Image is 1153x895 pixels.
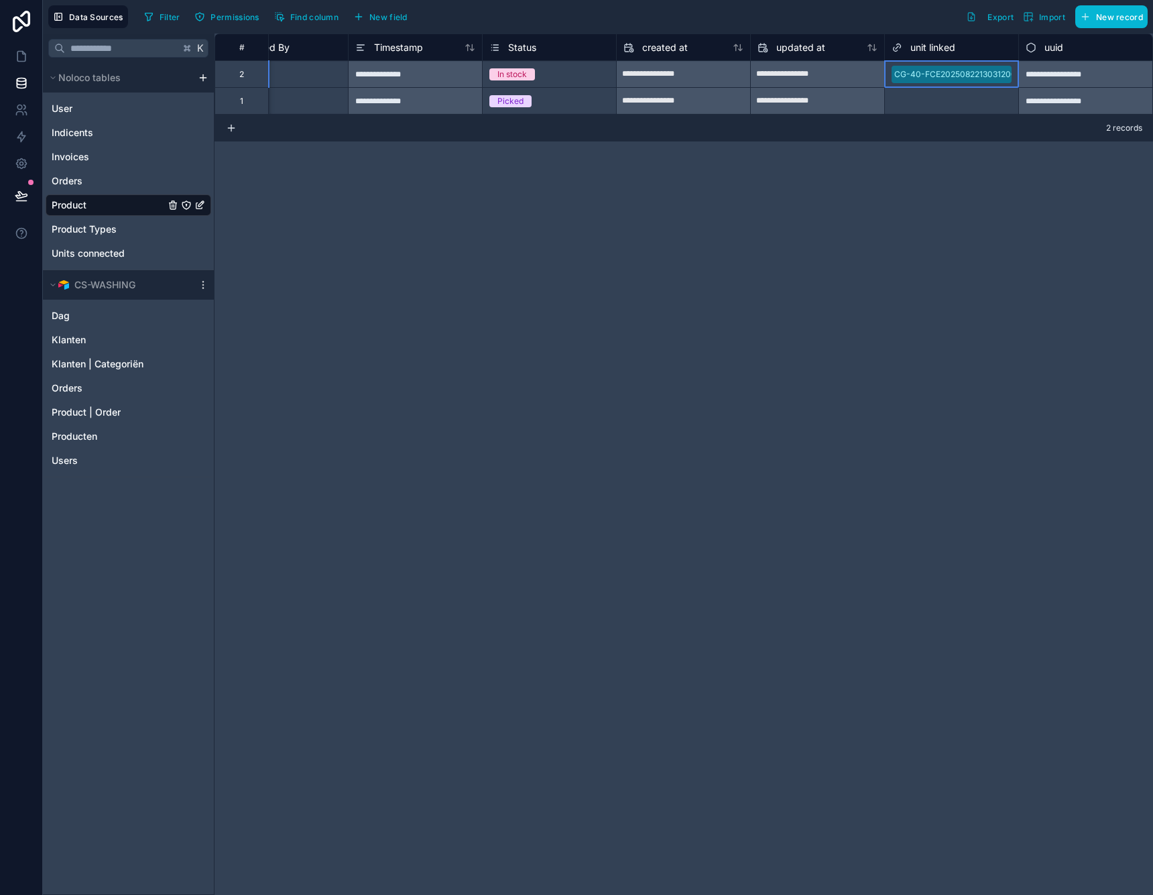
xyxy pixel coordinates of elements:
[196,44,205,53] span: K
[240,96,243,107] div: 1
[1075,5,1148,28] button: New record
[987,12,1014,22] span: Export
[1070,5,1148,28] a: New record
[894,68,1020,80] div: CG-40-FCE20250822130312001
[139,7,185,27] button: Filter
[239,69,244,80] div: 2
[1096,12,1143,22] span: New record
[1044,41,1063,54] span: uuid
[190,7,263,27] button: Permissions
[48,5,128,28] button: Data Sources
[225,42,258,52] div: #
[497,95,524,107] div: Picked
[160,12,180,22] span: Filter
[290,12,339,22] span: Find column
[69,12,123,22] span: Data Sources
[497,68,527,80] div: In stock
[1106,123,1142,133] span: 2 records
[374,41,423,54] span: Timestamp
[1039,12,1065,22] span: Import
[369,12,408,22] span: New field
[910,41,955,54] span: unit linked
[210,12,259,22] span: Permissions
[776,41,825,54] span: updated at
[190,7,269,27] a: Permissions
[508,41,536,54] span: Status
[1018,5,1070,28] button: Import
[961,5,1018,28] button: Export
[349,7,412,27] button: New field
[642,41,688,54] span: created at
[269,7,343,27] button: Find column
